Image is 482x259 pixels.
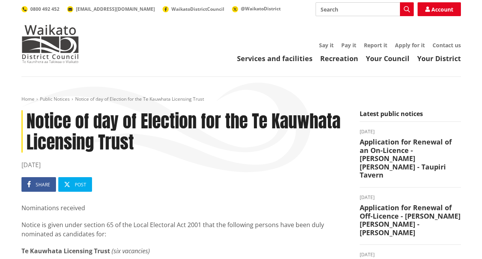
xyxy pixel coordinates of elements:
a: Share [21,177,56,192]
span: @WaikatoDistrict [241,5,281,12]
h3: Application for Renewal of an On-Licence - [PERSON_NAME] [PERSON_NAME] - Taupiri Tavern [360,138,461,179]
time: [DATE] [21,160,348,169]
a: Account [418,2,461,16]
a: [DATE] Application for Renewal of an On-Licence - [PERSON_NAME] [PERSON_NAME] - Taupiri Tavern [360,129,461,179]
span: Share [36,181,50,188]
a: Recreation [320,54,358,63]
time: [DATE] [360,195,461,200]
span: Post [75,181,86,188]
a: Say it [319,42,334,49]
time: [DATE] [360,252,461,257]
a: Report it [364,42,387,49]
h3: Application for Renewal of Off-Licence - [PERSON_NAME] [PERSON_NAME] - [PERSON_NAME] [360,204,461,237]
img: Waikato District Council - Te Kaunihera aa Takiwaa o Waikato [21,25,79,63]
a: Apply for it [395,42,425,49]
a: Post [58,177,92,192]
strong: Te Kauwhata Licensing Trust [21,247,110,255]
a: Your Council [366,54,410,63]
a: Home [21,96,35,102]
a: Pay it [341,42,356,49]
span: 0800 492 452 [30,6,59,12]
span: Notice of day of Election for the Te Kauwhata Licensing Trust [75,96,204,102]
p: Notice is given under section 65 of the Local Electoral Act 2001 that the following persons have ... [21,220,348,239]
input: Search input [316,2,414,16]
a: 0800 492 452 [21,6,59,12]
span: WaikatoDistrictCouncil [171,6,224,12]
time: [DATE] [360,129,461,134]
a: @WaikatoDistrict [232,5,281,12]
h5: Latest public notices [360,110,461,122]
a: Your District [417,54,461,63]
a: Services and facilities [237,54,313,63]
a: Contact us [433,42,461,49]
a: [EMAIL_ADDRESS][DOMAIN_NAME] [67,6,155,12]
p: Nominations received [21,203,348,213]
a: [DATE] Application for Renewal of Off-Licence - [PERSON_NAME] [PERSON_NAME] - [PERSON_NAME] [360,195,461,237]
a: WaikatoDistrictCouncil [163,6,224,12]
a: Public Notices [40,96,70,102]
h1: Notice of day of Election for the Te Kauwhata Licensing Trust [21,110,348,153]
nav: breadcrumb [21,96,461,103]
em: (six vacancies) [112,247,150,255]
span: [EMAIL_ADDRESS][DOMAIN_NAME] [76,6,155,12]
